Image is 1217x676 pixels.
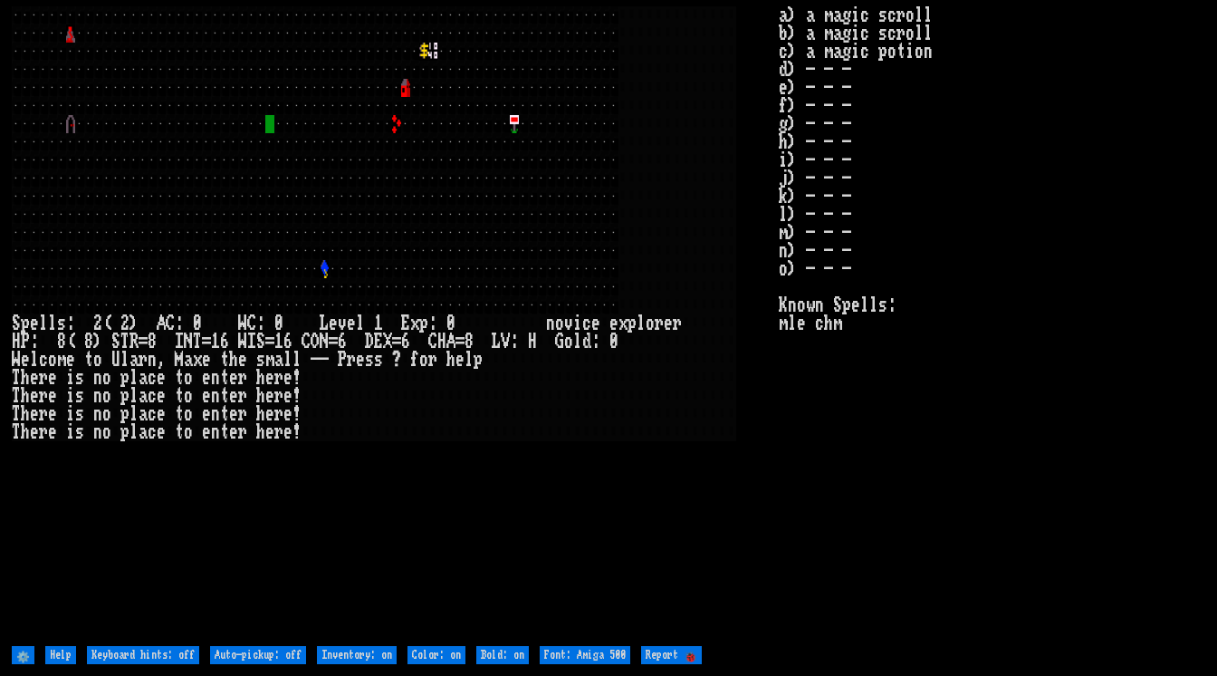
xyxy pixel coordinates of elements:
[75,369,84,387] div: s
[139,369,148,387] div: a
[329,314,338,333] div: e
[120,423,129,441] div: p
[148,423,157,441] div: c
[292,387,302,405] div: !
[410,314,419,333] div: x
[256,423,265,441] div: h
[492,333,501,351] div: L
[157,423,166,441] div: e
[202,423,211,441] div: e
[30,333,39,351] div: :
[256,351,265,369] div: s
[365,351,374,369] div: s
[229,387,238,405] div: e
[211,333,220,351] div: 1
[175,369,184,387] div: t
[148,351,157,369] div: n
[641,646,702,664] input: Report 🐞
[166,314,175,333] div: C
[30,351,39,369] div: l
[501,333,510,351] div: V
[779,6,1204,642] stats: a) a magic scroll b) a magic scroll c) a magic potion d) - - - e) - - - f) - - - g) - - - h) - - ...
[591,333,600,351] div: :
[419,314,428,333] div: p
[21,369,30,387] div: h
[202,405,211,423] div: e
[202,387,211,405] div: e
[175,405,184,423] div: t
[356,351,365,369] div: e
[93,351,102,369] div: o
[139,405,148,423] div: a
[30,423,39,441] div: e
[184,333,193,351] div: N
[274,405,283,423] div: r
[220,387,229,405] div: t
[238,387,247,405] div: r
[229,351,238,369] div: h
[66,314,75,333] div: :
[618,314,628,333] div: x
[30,405,39,423] div: e
[229,369,238,387] div: e
[564,333,573,351] div: o
[175,387,184,405] div: t
[120,405,129,423] div: p
[48,387,57,405] div: e
[39,369,48,387] div: r
[428,351,437,369] div: r
[238,369,247,387] div: r
[84,351,93,369] div: t
[256,369,265,387] div: h
[66,333,75,351] div: (
[211,387,220,405] div: n
[30,314,39,333] div: e
[102,387,111,405] div: o
[148,333,157,351] div: 8
[238,333,247,351] div: W
[39,405,48,423] div: r
[139,387,148,405] div: a
[247,333,256,351] div: I
[274,351,283,369] div: a
[184,423,193,441] div: o
[202,369,211,387] div: e
[220,405,229,423] div: t
[265,333,274,351] div: =
[646,314,655,333] div: o
[374,351,383,369] div: s
[93,423,102,441] div: n
[274,369,283,387] div: r
[139,351,148,369] div: r
[12,314,21,333] div: S
[84,333,93,351] div: 8
[66,387,75,405] div: i
[292,405,302,423] div: !
[102,423,111,441] div: o
[292,369,302,387] div: !
[283,405,292,423] div: e
[102,369,111,387] div: o
[419,351,428,369] div: o
[129,351,139,369] div: a
[66,423,75,441] div: i
[75,423,84,441] div: s
[637,314,646,333] div: l
[66,351,75,369] div: e
[21,333,30,351] div: P
[120,387,129,405] div: p
[39,387,48,405] div: r
[129,369,139,387] div: l
[93,405,102,423] div: n
[247,314,256,333] div: C
[48,405,57,423] div: e
[129,333,139,351] div: R
[111,333,120,351] div: S
[157,405,166,423] div: e
[573,333,582,351] div: l
[265,387,274,405] div: e
[274,387,283,405] div: r
[407,646,465,664] input: Color: on
[93,387,102,405] div: n
[211,405,220,423] div: n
